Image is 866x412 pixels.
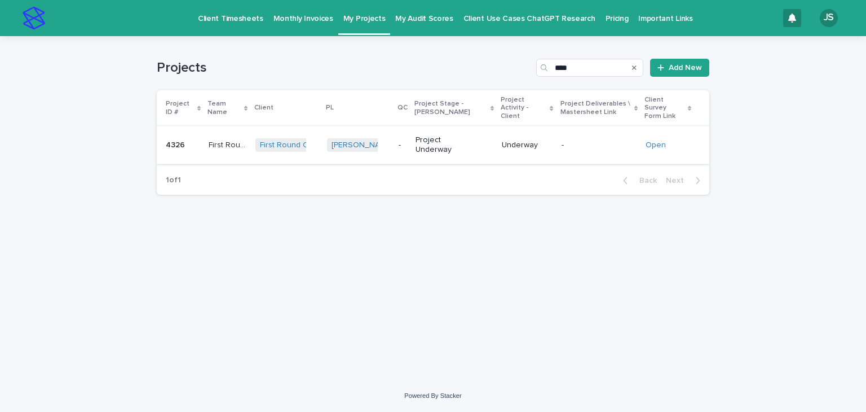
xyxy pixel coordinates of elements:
p: - [562,138,566,150]
p: Client Survey Form Link [644,94,685,122]
p: - [399,141,407,150]
p: Project Deliverables \ Mastersheet Link [560,98,631,119]
span: Back [633,177,657,185]
p: Client [254,102,273,114]
tr: 43264326 First Round Capital - Office Guest TaskFirst Round Capital - Office Guest Task First Rou... [157,126,709,164]
p: 4326 [166,138,187,150]
div: JS [820,9,838,27]
span: Add New [669,64,702,72]
p: Project Underway [416,135,478,155]
a: Add New [650,59,709,77]
p: Team Name [207,98,241,119]
span: Next [666,177,691,185]
a: Open [646,141,666,149]
button: Back [614,176,661,186]
p: 1 of 1 [157,166,190,194]
input: Search [536,59,643,77]
p: First Round Capital - Office Guest Task [209,138,249,150]
a: Powered By Stacker [404,392,461,399]
p: Project ID # [166,98,195,119]
a: [PERSON_NAME] [332,141,393,150]
p: Project Activity - Client [501,94,547,122]
p: PL [326,102,334,114]
button: Next [661,176,709,186]
h1: Projects [157,60,532,76]
a: First Round Capital [260,141,328,150]
p: Underway [502,141,552,150]
p: Project Stage - [PERSON_NAME] [414,98,488,119]
img: stacker-logo-s-only.png [23,7,45,29]
p: QC [397,102,408,114]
